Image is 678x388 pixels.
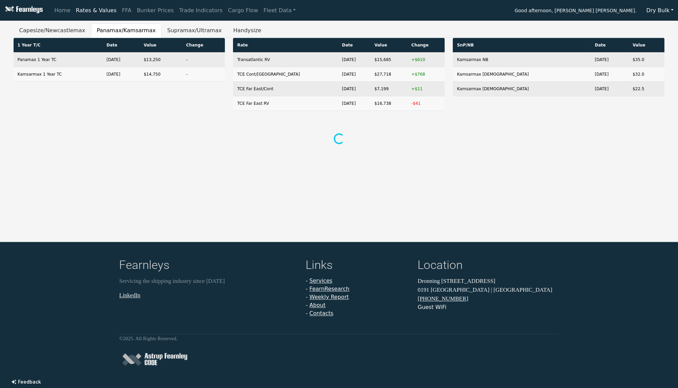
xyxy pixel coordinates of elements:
[306,302,410,310] li: -
[309,294,349,300] a: Weekly Report
[182,38,225,53] th: Change
[309,286,349,292] a: FearnResearch
[370,67,407,82] td: $27,718
[119,336,178,342] small: © 2025 . All Rights Reserved.
[515,5,636,17] span: Good afternoon, [PERSON_NAME] [PERSON_NAME].
[628,67,664,82] td: $32.0
[309,310,333,317] a: Contacts
[309,302,325,309] a: About
[228,23,267,38] button: Handysize
[628,38,664,53] th: Value
[418,277,559,286] p: Dronning [STREET_ADDRESS]
[338,53,370,67] td: [DATE]
[407,53,445,67] td: +$610
[306,277,410,285] li: -
[102,53,140,67] td: [DATE]
[182,53,225,67] td: -
[306,285,410,293] li: -
[628,53,664,67] td: $35.0
[306,310,410,318] li: -
[453,53,590,67] td: Kamsarmax NB
[306,258,410,274] h4: Links
[182,67,225,82] td: -
[176,4,225,17] a: Trade Indicators
[338,38,370,53] th: Date
[161,23,228,38] button: Supramax/Ultramax
[418,258,559,274] h4: Location
[591,67,628,82] td: [DATE]
[642,4,678,17] button: Dry Bulk
[14,23,91,38] button: Capesize/Newcastlemax
[591,53,628,67] td: [DATE]
[418,296,468,302] a: [PHONE_NUMBER]
[119,4,134,17] a: FFA
[338,67,370,82] td: [DATE]
[370,96,407,111] td: $16,738
[102,67,140,82] td: [DATE]
[233,53,338,67] td: Transatlantic RV
[407,82,445,96] td: +$11
[225,4,261,17] a: Cargo Flow
[453,38,590,53] th: SnP/NB
[338,82,370,96] td: [DATE]
[418,304,446,312] button: Guest WiFi
[140,67,182,82] td: $14,750
[309,278,332,284] a: Services
[14,53,103,67] td: Panamax 1 Year TC
[3,6,43,15] img: Fearnleys Logo
[306,293,410,302] li: -
[233,96,338,111] td: TCE Far East RV
[102,38,140,53] th: Date
[119,258,298,274] h4: Fearnleys
[14,67,103,82] td: Kamsarmax 1 Year TC
[407,38,445,53] th: Change
[134,4,176,17] a: Bunker Prices
[233,82,338,96] td: TCE Far East/Cont
[407,96,445,111] td: -$41
[370,38,407,53] th: Value
[14,38,103,53] th: 1 Year T/C
[233,67,338,82] td: TCE Cont/[GEOGRAPHIC_DATA]
[591,38,628,53] th: Date
[338,96,370,111] td: [DATE]
[261,4,298,17] a: Fleet Data
[418,286,559,294] p: 0191 [GEOGRAPHIC_DATA] | [GEOGRAPHIC_DATA]
[453,82,590,96] td: Kamsarmax [DEMOGRAPHIC_DATA]
[407,67,445,82] td: +$768
[370,53,407,67] td: $15,685
[233,38,338,53] th: Rate
[628,82,664,96] td: $22.5
[73,4,119,17] a: Rates & Values
[370,82,407,96] td: $7,199
[52,4,73,17] a: Home
[140,53,182,67] td: $13,250
[591,82,628,96] td: [DATE]
[119,277,298,286] p: Servicing the shipping industry since [DATE]
[119,292,140,298] a: LinkedIn
[140,38,182,53] th: Value
[453,67,590,82] td: Kamsarmax [DEMOGRAPHIC_DATA]
[91,23,161,38] button: Panamax/Kamsarmax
